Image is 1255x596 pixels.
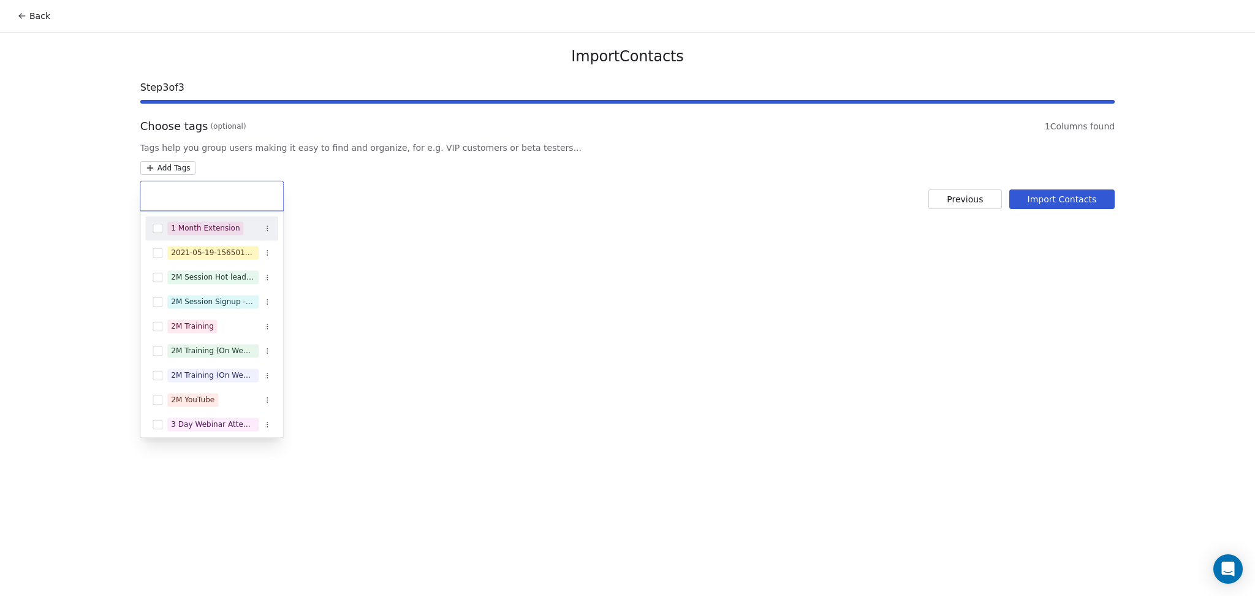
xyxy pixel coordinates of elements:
[171,394,214,405] div: 2M YouTube
[171,321,213,332] div: 2M Training
[171,272,255,283] div: 2M Session Hot lead - everwebinar
[171,247,255,258] div: 2021-05-19-1565016.csv
[171,370,255,381] div: 2M Training (On Website) - Completed
[171,223,240,234] div: 1 Month Extension
[171,296,255,307] div: 2M Session Signup - everwebinar
[171,345,255,356] div: 2M Training (On Website)
[171,419,255,430] div: 3 Day Webinar Attendees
